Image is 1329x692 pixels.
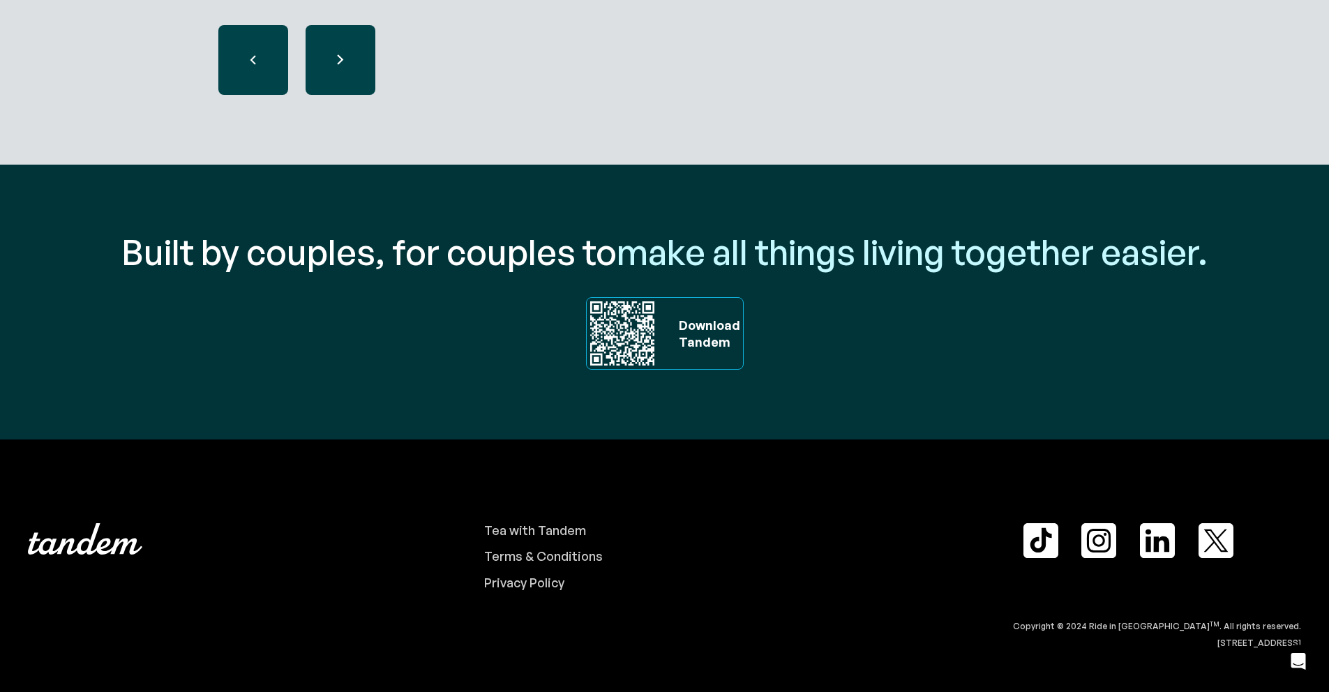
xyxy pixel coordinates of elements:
[1282,645,1315,678] iframe: Intercom live chat
[484,576,1012,591] a: Privacy Policy
[28,618,1301,652] div: Copyright © 2024 Ride in [GEOGRAPHIC_DATA] . All rights reserved. [STREET_ADDRESS]
[1210,620,1219,628] sup: TM
[218,25,288,95] div: previous slide
[484,523,1012,539] a: Tea with Tandem
[484,576,564,591] div: Privacy Policy
[306,25,375,95] div: next slide
[617,230,1208,273] span: make all things living together easier.
[672,317,740,350] div: Download ‍ Tandem
[484,523,586,539] div: Tea with Tandem
[484,549,1012,564] a: Terms & Conditions
[484,549,603,564] div: Terms & Conditions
